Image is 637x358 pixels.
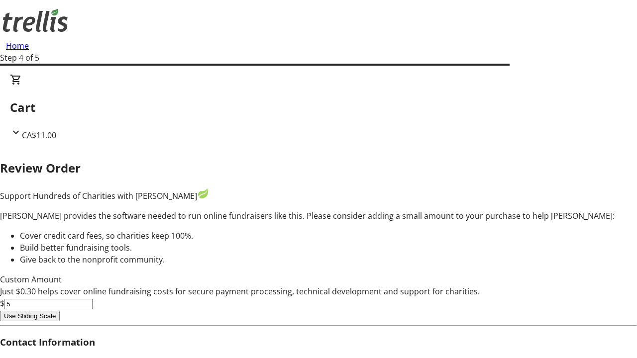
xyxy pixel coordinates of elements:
li: Cover credit card fees, so charities keep 100%. [20,230,637,242]
h2: Cart [10,98,627,116]
span: CA$11.00 [22,130,56,141]
div: CartCA$11.00 [10,74,627,141]
li: Give back to the nonprofit community. [20,254,637,266]
li: Build better fundraising tools. [20,242,637,254]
